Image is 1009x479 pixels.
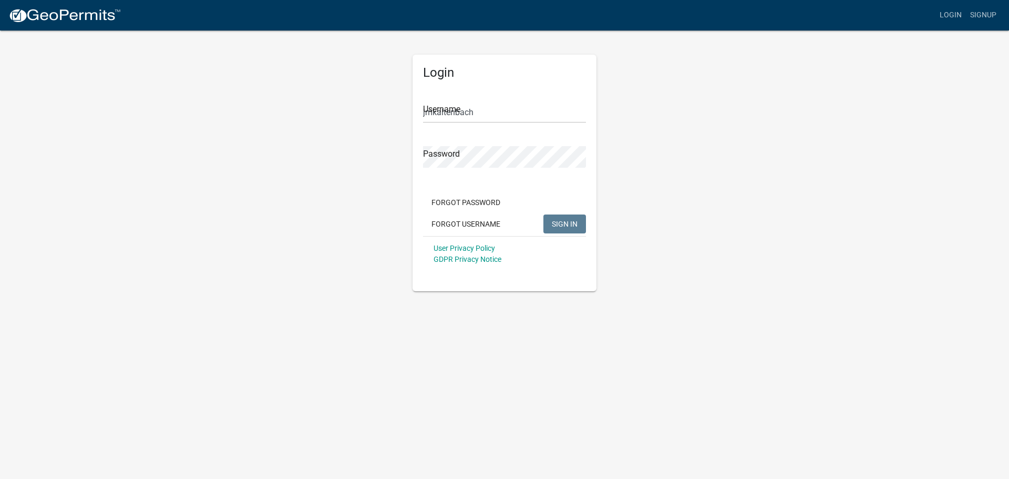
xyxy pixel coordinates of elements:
h5: Login [423,65,586,80]
a: Signup [966,5,1001,25]
button: Forgot Password [423,193,509,212]
a: Login [935,5,966,25]
span: SIGN IN [552,219,578,228]
a: GDPR Privacy Notice [434,255,501,263]
button: SIGN IN [543,215,586,233]
a: User Privacy Policy [434,244,495,252]
button: Forgot Username [423,215,509,233]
